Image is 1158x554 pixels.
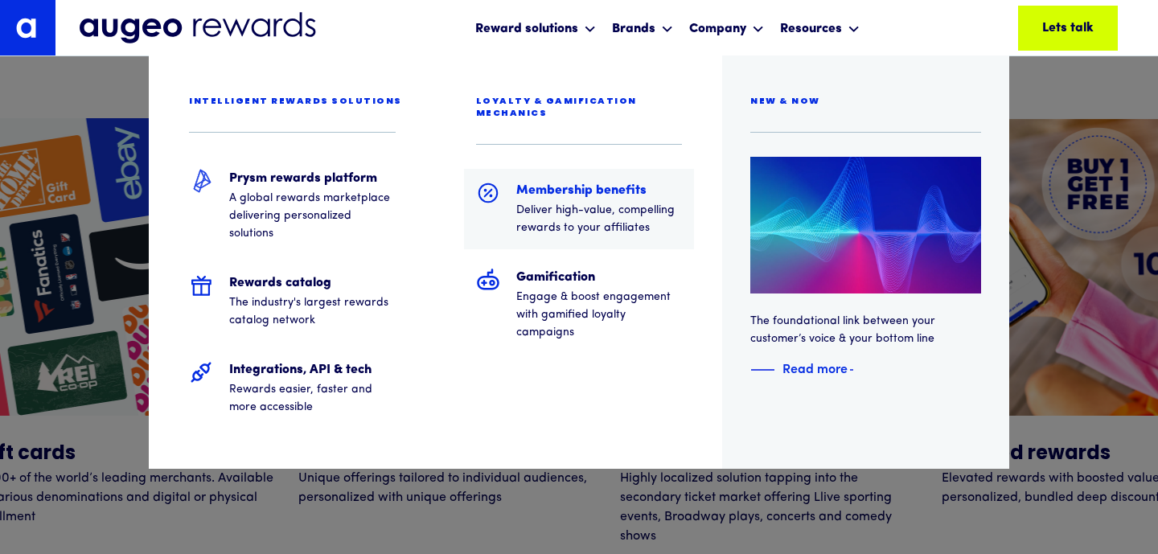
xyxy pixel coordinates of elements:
[229,273,396,293] h5: Rewards catalog
[612,19,655,39] div: Brands
[750,313,981,348] p: The foundational link between your customer’s voice & your bottom line
[229,190,396,243] p: A global rewards marketplace delivering personalized solutions
[471,48,600,49] nav: Reward solutions
[750,157,981,380] a: The foundational link between your customer’s voice & your bottom lineBlue decorative lineRead mo...
[229,294,396,330] p: The industry's largest rewards catalog network
[608,6,677,49] div: Brands
[776,6,864,49] div: Resources
[849,360,873,380] img: Blue text arrow
[464,169,695,249] a: Membership benefitsDeliver high-value, compelling rewards to your affiliates
[189,96,402,108] div: Intelligent rewards solutions
[750,96,820,108] div: New & now
[229,360,396,380] h5: Integrations, API & tech
[516,268,683,287] h5: Gamification
[780,19,842,39] div: Resources
[750,360,774,380] img: Blue decorative line
[476,96,695,120] div: Loyalty & gamification mechanics
[229,381,396,417] p: Rewards easier, faster and more accessible
[229,169,396,188] h5: Prysm rewards platform
[177,348,408,429] a: Integrations, API & techRewards easier, faster and more accessible
[516,202,683,237] p: Deliver high-value, compelling rewards to your affiliates
[177,157,408,255] a: Prysm rewards platformA global rewards marketplace delivering personalized solutions
[689,19,746,39] div: Company
[177,261,408,342] a: Rewards catalogThe industry's largest rewards catalog network
[464,256,695,354] a: GamificationEngage & boost engagement with gamified loyalty campaigns
[685,6,768,49] div: Company
[782,358,848,377] div: Read more
[475,19,578,39] div: Reward solutions
[471,6,600,49] div: Reward solutions
[1018,6,1118,51] a: Lets talk
[516,289,683,342] p: Engage & boost engagement with gamified loyalty campaigns
[516,181,683,200] h5: Membership benefits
